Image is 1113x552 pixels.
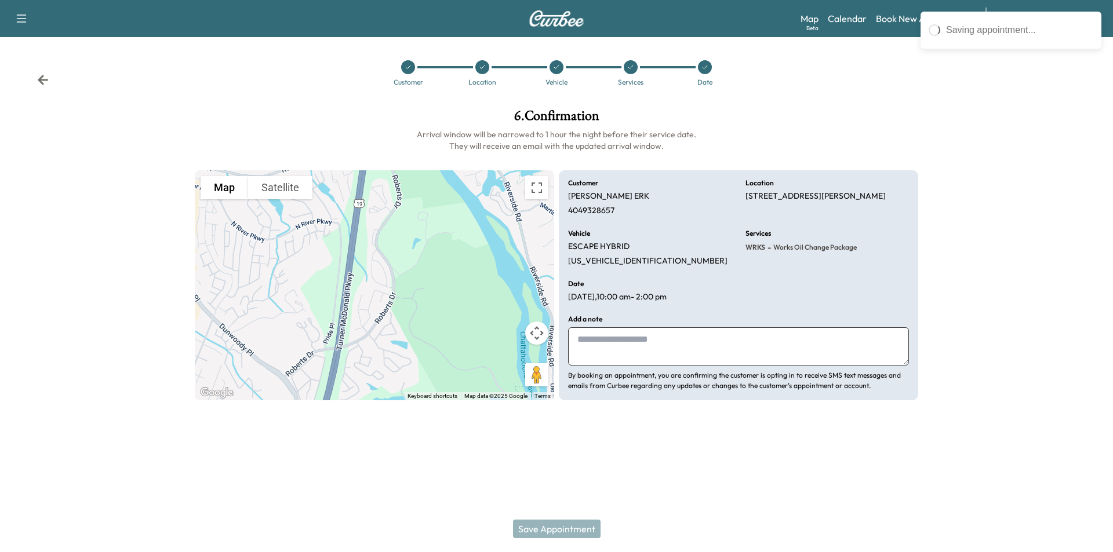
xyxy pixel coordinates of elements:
[745,243,765,252] span: WRKS
[745,191,886,202] p: [STREET_ADDRESS][PERSON_NAME]
[394,79,423,86] div: Customer
[745,180,774,187] h6: Location
[545,79,568,86] div: Vehicle
[37,74,49,86] div: Back
[195,129,918,152] h6: Arrival window will be narrowed to 1 hour the night before their service date. They will receive ...
[529,10,584,27] img: Curbee Logo
[534,393,551,399] a: Terms
[568,316,602,323] h6: Add a note
[568,206,614,216] p: 4049328657
[745,230,771,237] h6: Services
[248,176,312,199] button: Show satellite imagery
[568,292,667,302] p: [DATE] , 10:00 am - 2:00 pm
[568,180,598,187] h6: Customer
[198,385,236,400] a: Open this area in Google Maps (opens a new window)
[876,12,974,25] a: Book New Appointment
[568,242,630,252] p: ESCAPE HYBRID
[525,176,548,199] button: Toggle fullscreen view
[408,392,457,400] button: Keyboard shortcuts
[568,230,590,237] h6: Vehicle
[201,176,248,199] button: Show street map
[568,256,728,266] p: [US_VEHICLE_IDENTIFICATION_NUMBER]
[801,12,819,25] a: MapBeta
[771,243,857,252] span: Works Oil Change Package
[198,385,236,400] img: Google
[806,24,819,32] div: Beta
[946,23,1093,37] div: Saving appointment...
[195,109,918,129] h1: 6 . Confirmation
[525,321,548,345] button: Map camera controls
[618,79,643,86] div: Services
[697,79,712,86] div: Date
[525,363,548,386] button: Drag Pegman onto the map to open Street View
[568,280,584,287] h6: Date
[765,242,771,253] span: -
[464,393,528,399] span: Map data ©2025 Google
[468,79,496,86] div: Location
[568,191,649,202] p: [PERSON_NAME] ERK
[828,12,867,25] a: Calendar
[568,370,909,391] p: By booking an appointment, you are confirming the customer is opting in to receive SMS text messa...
